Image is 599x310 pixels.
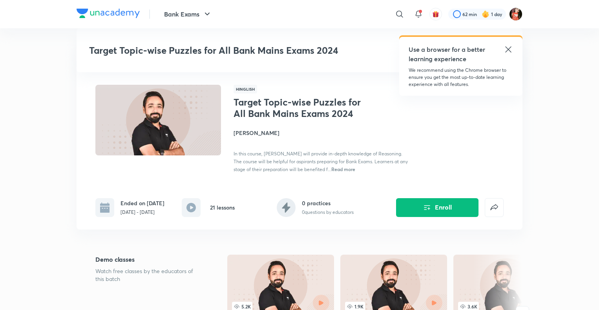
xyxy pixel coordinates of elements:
span: Read more [331,166,355,172]
h1: Target Topic-wise Puzzles for All Bank Mains Exams 2024 [234,97,362,119]
span: In this course, [PERSON_NAME] will provide in-depth knowledge of Reasoning. The course will be he... [234,151,408,172]
p: 0 questions by educators [302,209,354,216]
h5: Use a browser for a better learning experience [409,45,487,64]
p: [DATE] - [DATE] [121,209,164,216]
p: Watch free classes by the educators of this batch [95,267,202,283]
h6: Ended on [DATE] [121,199,164,207]
img: Minakshi gakre [509,7,522,21]
img: avatar [432,11,439,18]
h3: Target Topic-wise Puzzles for All Bank Mains Exams 2024 [89,45,396,56]
img: Company Logo [77,9,140,18]
h6: 21 lessons [210,203,235,212]
h4: [PERSON_NAME] [234,129,409,137]
button: Bank Exams [159,6,217,22]
button: Enroll [396,198,478,217]
img: streak [482,10,489,18]
a: Company Logo [77,9,140,20]
h5: Demo classes [95,255,202,264]
button: false [485,198,504,217]
p: We recommend using the Chrome browser to ensure you get the most up-to-date learning experience w... [409,67,513,88]
img: Thumbnail [94,84,222,156]
span: Hinglish [234,85,257,93]
button: avatar [429,8,442,20]
h6: 0 practices [302,199,354,207]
